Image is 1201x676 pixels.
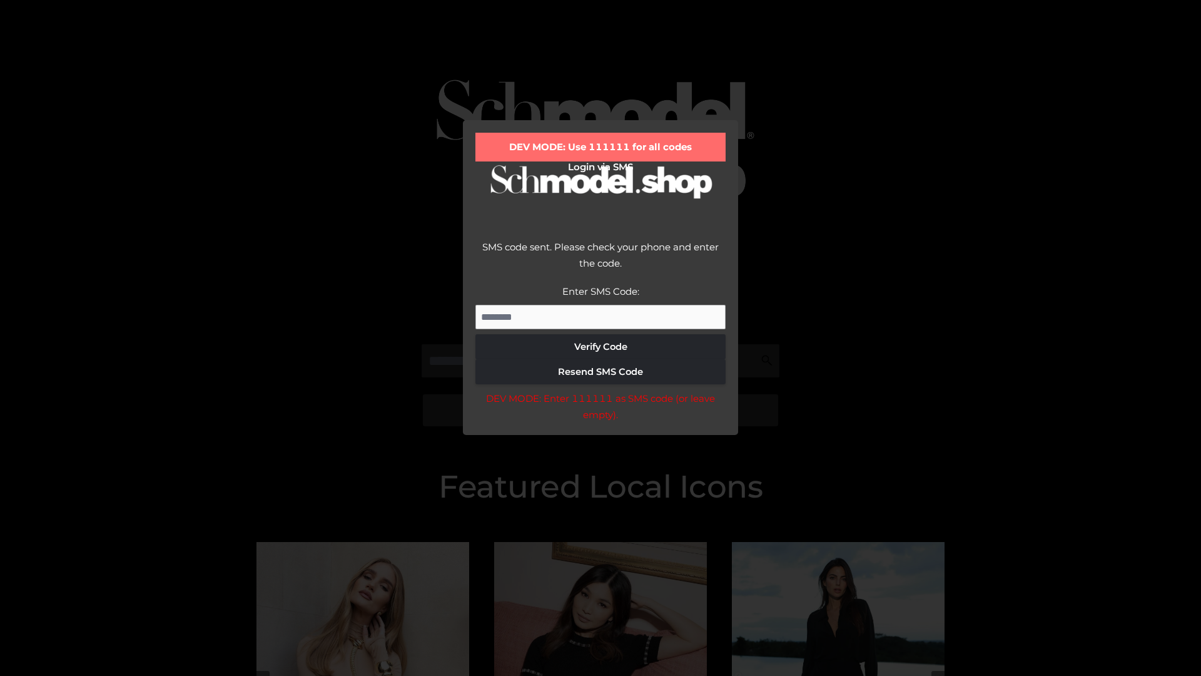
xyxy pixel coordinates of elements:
[475,239,726,284] div: SMS code sent. Please check your phone and enter the code.
[475,133,726,161] div: DEV MODE: Use 111111 for all codes
[562,285,639,297] label: Enter SMS Code:
[475,359,726,384] button: Resend SMS Code
[475,391,726,422] div: DEV MODE: Enter 111111 as SMS code (or leave empty).
[475,334,726,359] button: Verify Code
[475,161,726,173] h2: Login via SMS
